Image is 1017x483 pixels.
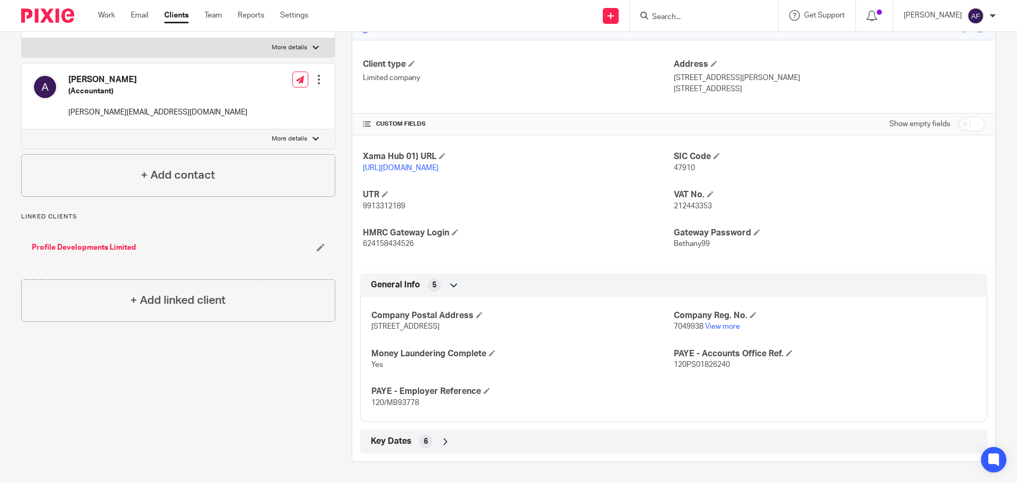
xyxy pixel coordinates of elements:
[674,227,985,239] h4: Gateway Password
[363,164,439,172] a: [URL][DOMAIN_NAME]
[238,10,264,21] a: Reports
[98,10,115,21] a: Work
[424,436,428,447] span: 6
[131,10,148,21] a: Email
[674,84,985,94] p: [STREET_ADDRESS]
[674,59,985,70] h4: Address
[363,151,674,162] h4: Xama Hub 01) URL
[674,361,730,368] span: 120PS01826240
[280,10,308,21] a: Settings
[651,13,746,22] input: Search
[674,240,710,248] span: Bethany99
[371,348,674,359] h4: Money Laundering Complete
[363,203,405,210] span: 9913312189
[889,119,950,129] label: Show empty fields
[371,310,674,321] h4: Company Postal Address
[164,10,189,21] a: Clients
[705,323,740,330] a: View more
[141,167,215,183] h4: + Add contact
[432,280,436,291] span: 5
[804,12,845,19] span: Get Support
[371,399,419,407] span: 120/MB93778
[371,386,674,397] h4: PAYE - Employer Reference
[363,73,674,83] p: Limited company
[674,151,985,162] h4: SIC Code
[674,203,712,210] span: 212443353
[967,7,984,24] img: svg%3E
[21,213,335,221] p: Linked clients
[371,361,383,368] span: Yes
[68,107,247,118] p: [PERSON_NAME][EMAIL_ADDRESS][DOMAIN_NAME]
[363,59,674,70] h4: Client type
[371,436,412,447] span: Key Dates
[363,189,674,200] h4: UTR
[272,43,307,52] p: More details
[32,74,58,100] img: svg%3E
[674,323,703,330] span: 7049938
[363,227,674,239] h4: HMRC Gateway Login
[371,279,420,291] span: General Info
[272,135,307,143] p: More details
[674,164,695,172] span: 47910
[674,73,985,83] p: [STREET_ADDRESS][PERSON_NAME]
[21,8,74,23] img: Pixie
[904,10,962,21] p: [PERSON_NAME]
[68,74,247,85] h4: [PERSON_NAME]
[204,10,222,21] a: Team
[363,120,674,128] h4: CUSTOM FIELDS
[674,310,976,321] h4: Company Reg. No.
[674,189,985,200] h4: VAT No.
[371,323,440,330] span: [STREET_ADDRESS]
[363,240,414,248] span: 624158434526
[674,348,976,359] h4: PAYE - Accounts Office Ref.
[32,242,136,253] a: Profile Developments Limited
[68,86,247,96] h5: (Accountant)
[130,292,226,309] h4: + Add linked client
